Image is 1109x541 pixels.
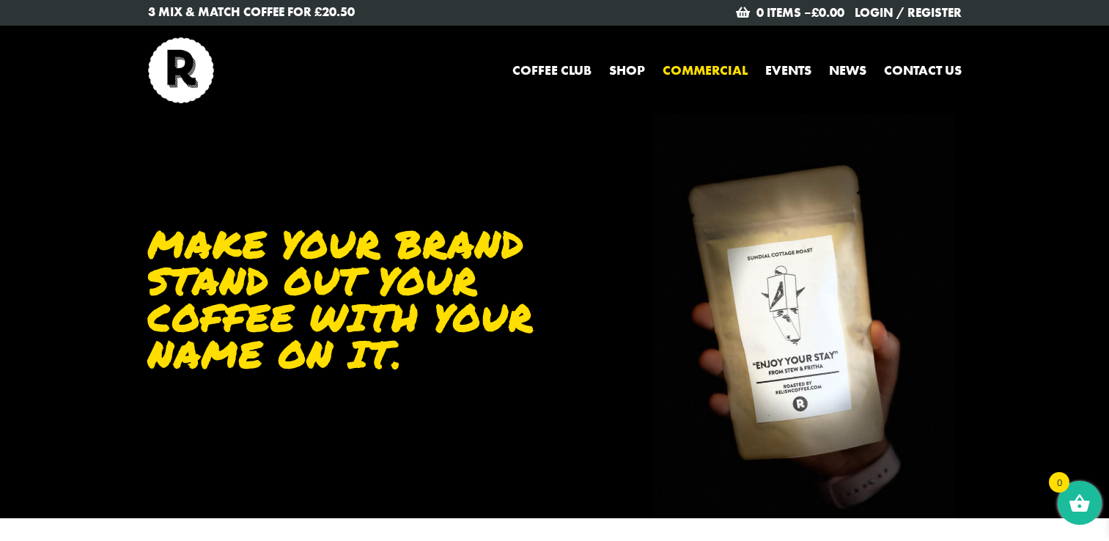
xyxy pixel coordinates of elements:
span: £ [811,4,819,21]
a: News [829,60,866,80]
span: 0 [1049,472,1069,493]
bdi: 0.00 [811,4,844,21]
a: 0 items –£0.00 [756,4,844,21]
a: Shop [609,60,645,80]
a: Events [765,60,811,80]
img: Relish Coffee [148,37,214,103]
a: Contact us [884,60,962,80]
a: Login / Register [855,4,962,21]
a: 3 Mix & Match Coffee for £20.50 [148,3,544,22]
a: Coffee Club [512,60,592,80]
a: Commercial [663,60,748,80]
h1: Make your brand stand out Your coffee with your name on it. [148,226,544,372]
